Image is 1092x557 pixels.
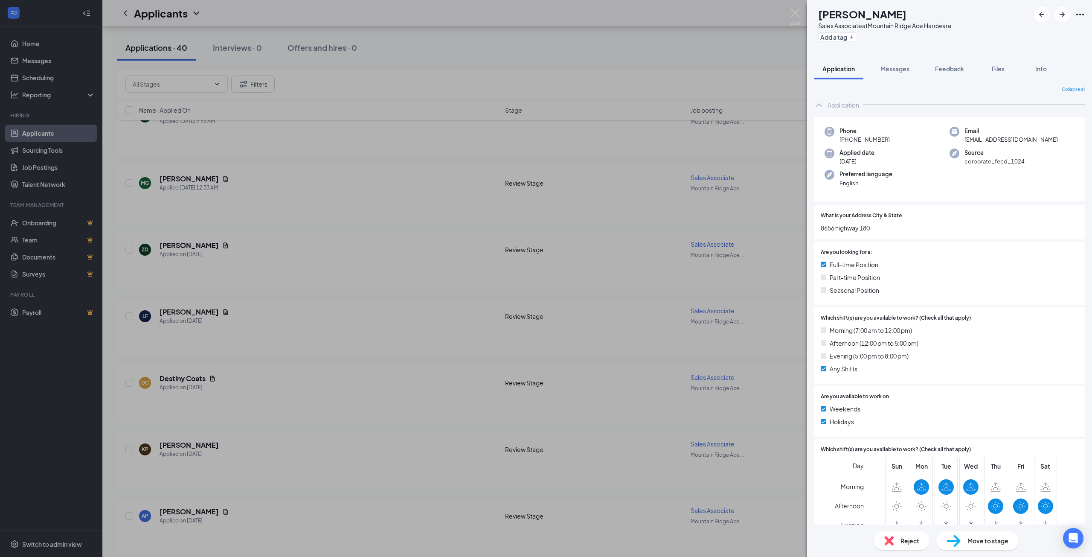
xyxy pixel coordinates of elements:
[818,32,856,41] button: PlusAdd a tag
[1013,461,1028,471] span: Fri
[988,461,1003,471] span: Thu
[830,338,918,348] span: Afternoon (12:00 pm to 5:00 pm)
[963,461,979,471] span: Wed
[814,100,824,110] svg: ChevronUp
[821,223,1078,233] span: 8656 highway 180
[828,101,859,109] div: Application
[900,536,919,545] span: Reject
[889,461,904,471] span: Sun
[1063,528,1083,548] div: Open Intercom Messenger
[830,273,880,282] span: Part-time Position
[964,157,1025,166] span: corporate_feed_1024
[880,65,909,73] span: Messages
[830,326,912,335] span: Morning (7:00 am to 12:00 pm)
[1057,9,1067,20] svg: ArrowRight
[853,461,864,470] span: Day
[835,498,864,513] span: Afternoon
[992,65,1005,73] span: Files
[938,461,954,471] span: Tue
[935,65,964,73] span: Feedback
[830,417,854,426] span: Holidays
[830,404,860,414] span: Weekends
[849,35,854,40] svg: Plus
[830,286,879,295] span: Seasonal Position
[964,127,1058,135] span: Email
[841,517,864,533] span: Evening
[1062,86,1085,93] span: Collapse all
[818,7,906,21] h1: [PERSON_NAME]
[841,479,864,494] span: Morning
[914,461,929,471] span: Mon
[839,135,890,144] span: [PHONE_NUMBER]
[1075,9,1085,20] svg: Ellipses
[1037,9,1047,20] svg: ArrowLeftNew
[964,149,1025,157] span: Source
[821,314,971,322] span: Which shift(s) are you available to work? (Check all that apply)
[821,212,902,220] span: What is your Address City & State
[830,364,857,373] span: Any Shifts
[821,446,971,454] span: Which shift(s) are you available to work? (Check all that apply)
[839,149,874,157] span: Applied date
[821,393,889,401] span: Are you available to work on
[818,21,952,30] div: Sales Associate at Mountain Ridge Ace Hardware
[1038,461,1053,471] span: Sat
[839,127,890,135] span: Phone
[1035,65,1047,73] span: Info
[830,351,909,361] span: Evening (5:00 pm to 8:00 pm)
[967,536,1008,545] span: Move to stage
[830,260,878,269] span: Full-time Position
[839,170,892,178] span: Preferred language
[839,179,892,187] span: English
[821,248,872,257] span: Are you looking for a:
[1034,7,1049,22] button: ArrowLeftNew
[822,65,855,73] span: Application
[964,135,1058,144] span: [EMAIL_ADDRESS][DOMAIN_NAME]
[1054,7,1070,22] button: ArrowRight
[839,157,874,166] span: [DATE]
